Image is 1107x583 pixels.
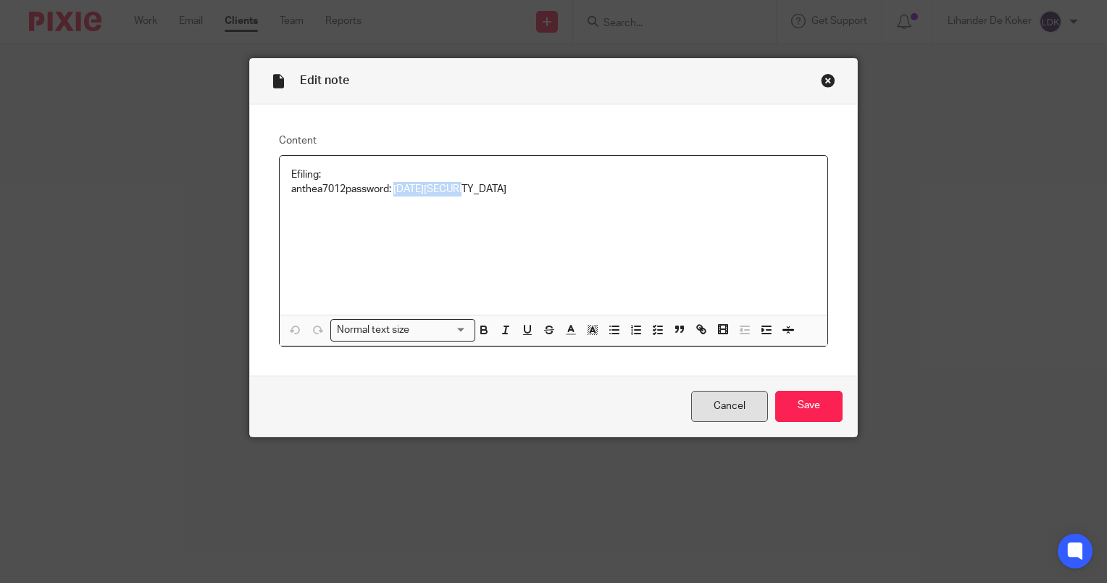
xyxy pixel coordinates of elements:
label: Content [279,133,828,148]
div: Search for option [330,319,475,342]
span: Edit note [300,75,349,86]
input: Search for option [414,323,467,338]
span: Normal text size [334,323,413,338]
p: Efiling: anthea7012 password: [DATE][SECURITY_DATA] [291,168,816,197]
a: Cancel [691,391,768,422]
div: Close this dialog window [821,73,835,88]
input: Save [775,391,843,422]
